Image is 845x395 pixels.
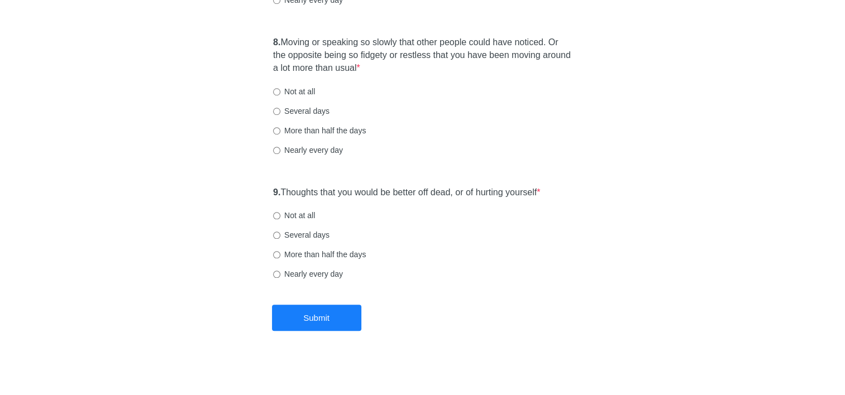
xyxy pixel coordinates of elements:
label: Several days [273,229,330,240]
input: Several days [273,232,280,239]
input: Nearly every day [273,147,280,154]
label: Not at all [273,210,315,221]
input: Nearly every day [273,271,280,278]
strong: 9. [273,187,280,197]
input: More than half the days [273,251,280,258]
label: Nearly every day [273,144,343,156]
input: Not at all [273,212,280,219]
label: Moving or speaking so slowly that other people could have noticed. Or the opposite being so fidge... [273,36,572,75]
label: More than half the days [273,125,366,136]
button: Submit [272,305,361,331]
input: Several days [273,108,280,115]
label: Thoughts that you would be better off dead, or of hurting yourself [273,186,540,199]
label: Not at all [273,86,315,97]
strong: 8. [273,37,280,47]
label: Several days [273,105,330,117]
input: More than half the days [273,127,280,134]
input: Not at all [273,88,280,95]
label: More than half the days [273,249,366,260]
label: Nearly every day [273,268,343,280]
